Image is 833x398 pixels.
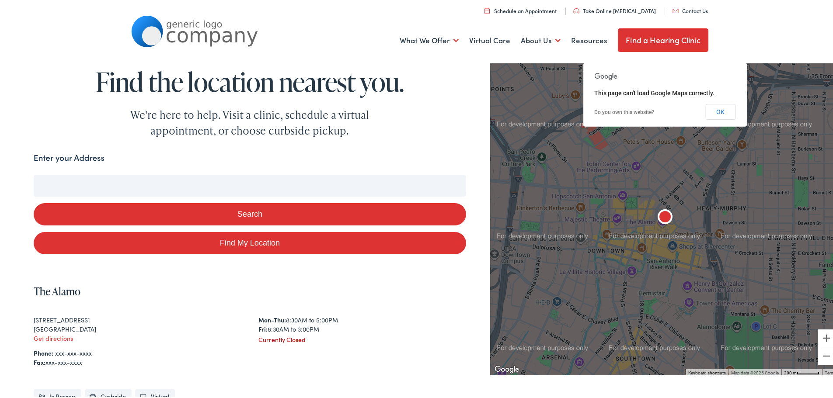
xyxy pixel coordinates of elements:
[781,367,822,374] button: Map Scale: 200 m per 48 pixels
[110,105,390,137] div: We're here to help. Visit a clinic, schedule a virtual appointment, or choose curbside pickup.
[594,107,654,114] a: Do you own this website?
[573,7,579,12] img: utility icon
[618,27,708,50] a: Find a Hearing Clinic
[521,23,561,55] a: About Us
[258,314,466,332] div: 8:30AM to 5:00PM 8:30AM to 3:00PM
[258,323,268,332] strong: Fri:
[34,347,53,356] strong: Phone:
[34,356,45,365] strong: Fax:
[484,5,557,13] a: Schedule an Appointment
[571,23,607,55] a: Resources
[673,5,708,13] a: Contact Us
[55,347,92,356] a: xxx-xxx-xxxx
[34,323,241,332] div: [GEOGRAPHIC_DATA]
[594,88,714,95] span: This page can't load Google Maps correctly.
[784,369,797,374] span: 200 m
[34,201,466,224] button: Search
[34,173,466,195] input: Enter your address or zip code
[492,362,521,374] a: Open this area in Google Maps (opens a new window)
[573,5,656,13] a: Take Online [MEDICAL_DATA]
[688,368,726,374] button: Keyboard shortcuts
[258,333,466,343] div: Currently Closed
[400,23,459,55] a: What We Offer
[492,362,521,374] img: Google
[469,23,510,55] a: Virtual Care
[484,6,490,12] img: utility icon
[34,150,105,163] label: Enter your Address
[34,66,466,94] h1: Find the location nearest you.
[673,7,679,11] img: utility icon
[258,314,286,322] strong: Mon-Thu:
[651,202,679,230] div: The Alamo
[705,102,735,118] button: OK
[731,369,779,374] span: Map data ©2025 Google
[34,332,73,341] a: Get directions
[34,356,466,365] div: xxx-xxx-xxxx
[34,282,80,297] a: The Alamo
[34,314,241,323] div: [STREET_ADDRESS]
[34,230,466,253] a: Find My Location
